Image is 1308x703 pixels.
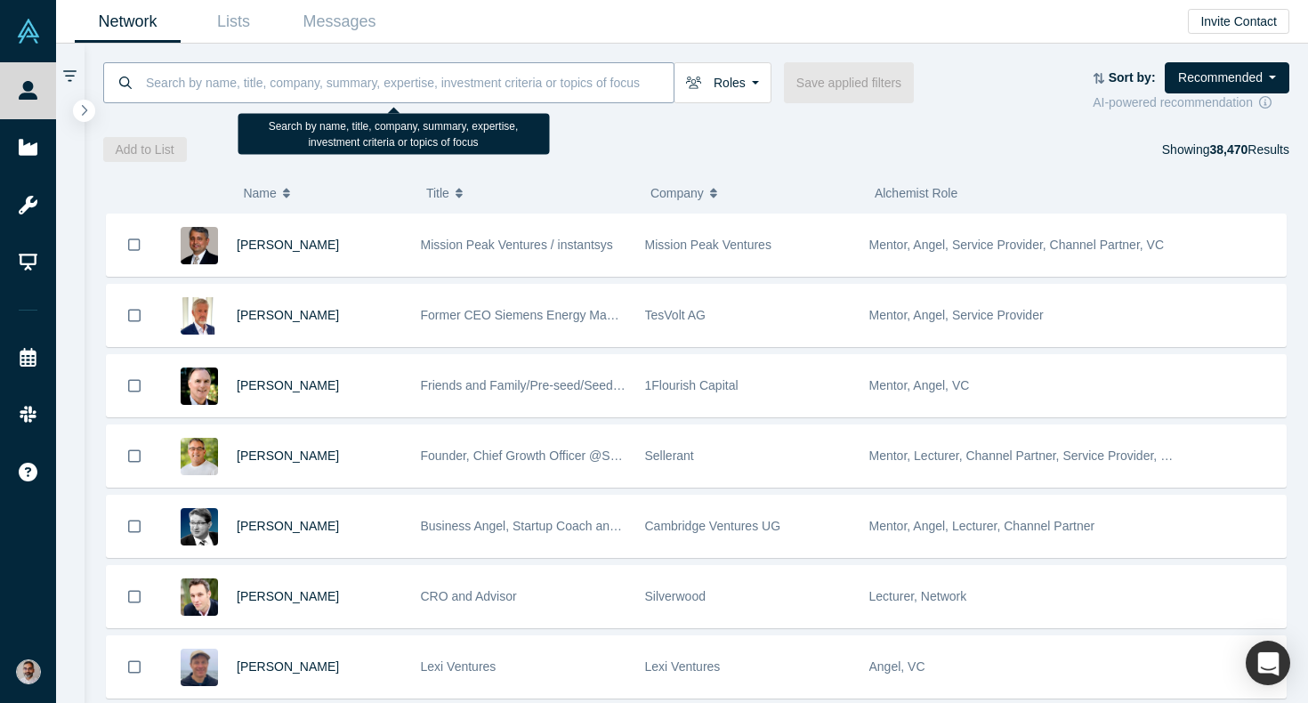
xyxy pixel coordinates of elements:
a: [PERSON_NAME] [237,238,339,252]
img: Vipin Chawla's Profile Image [181,227,218,264]
span: Mission Peak Ventures [645,238,771,252]
span: Mentor, Angel, Lecturer, Channel Partner [869,519,1095,533]
button: Title [426,174,632,212]
span: Results [1209,142,1289,157]
span: TesVolt AG [645,308,706,322]
span: Founder, Chief Growth Officer @Sellerant [421,448,651,463]
span: Name [243,174,276,212]
button: Bookmark [107,636,162,698]
button: Company [650,174,856,212]
a: [PERSON_NAME] [237,519,339,533]
span: CRO and Advisor [421,589,517,603]
button: Bookmark [107,425,162,487]
span: Title [426,174,449,212]
img: Alexander Shartsis's Profile Image [181,578,218,616]
img: Gotam Bhardwaj's Account [16,659,41,684]
img: Alchemist Vault Logo [16,19,41,44]
span: Company [650,174,704,212]
a: [PERSON_NAME] [237,589,339,603]
a: Network [75,1,181,43]
img: David Lane's Profile Image [181,368,218,405]
a: [PERSON_NAME] [237,659,339,674]
span: Mentor, Angel, Service Provider [869,308,1044,322]
div: AI-powered recommendation [1093,93,1289,112]
a: Lists [181,1,287,43]
span: Lexi Ventures [645,659,721,674]
span: Lexi Ventures [421,659,497,674]
img: Ralf Christian's Profile Image [181,297,218,335]
div: Showing [1162,137,1289,162]
span: Silverwood [645,589,706,603]
span: Business Angel, Startup Coach and best-selling author [421,519,723,533]
strong: Sort by: [1109,70,1156,85]
button: Bookmark [107,566,162,627]
span: Sellerant [645,448,694,463]
span: Lecturer, Network [869,589,967,603]
button: Invite Contact [1188,9,1289,34]
button: Add to List [103,137,187,162]
button: Bookmark [107,496,162,557]
span: 1Flourish Capital [645,378,739,392]
span: Alchemist Role [875,186,957,200]
button: Bookmark [107,285,162,346]
button: Bookmark [107,355,162,416]
button: Name [243,174,408,212]
button: Bookmark [107,214,162,276]
a: Messages [287,1,392,43]
a: [PERSON_NAME] [237,378,339,392]
img: Kenan Rappuchi's Profile Image [181,438,218,475]
button: Save applied filters [784,62,914,103]
a: [PERSON_NAME] [237,448,339,463]
button: Roles [674,62,771,103]
span: Former CEO Siemens Energy Management Division of SIEMENS AG [421,308,803,322]
img: Jonah Probell's Profile Image [181,649,218,686]
button: Recommended [1165,62,1289,93]
a: [PERSON_NAME] [237,308,339,322]
span: Mission Peak Ventures / instantsys [421,238,613,252]
img: Martin Giese's Profile Image [181,508,218,545]
span: Mentor, Angel, VC [869,378,970,392]
span: Angel, VC [869,659,925,674]
span: Mentor, Lecturer, Channel Partner, Service Provider, Freelancer / Consultant [869,448,1290,463]
span: Friends and Family/Pre-seed/Seed Angel and VC Investor [421,378,741,392]
input: Search by name, title, company, summary, expertise, investment criteria or topics of focus [144,61,674,103]
span: Mentor, Angel, Service Provider, Channel Partner, VC [869,238,1165,252]
span: Cambridge Ventures UG [645,519,781,533]
strong: 38,470 [1209,142,1247,157]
